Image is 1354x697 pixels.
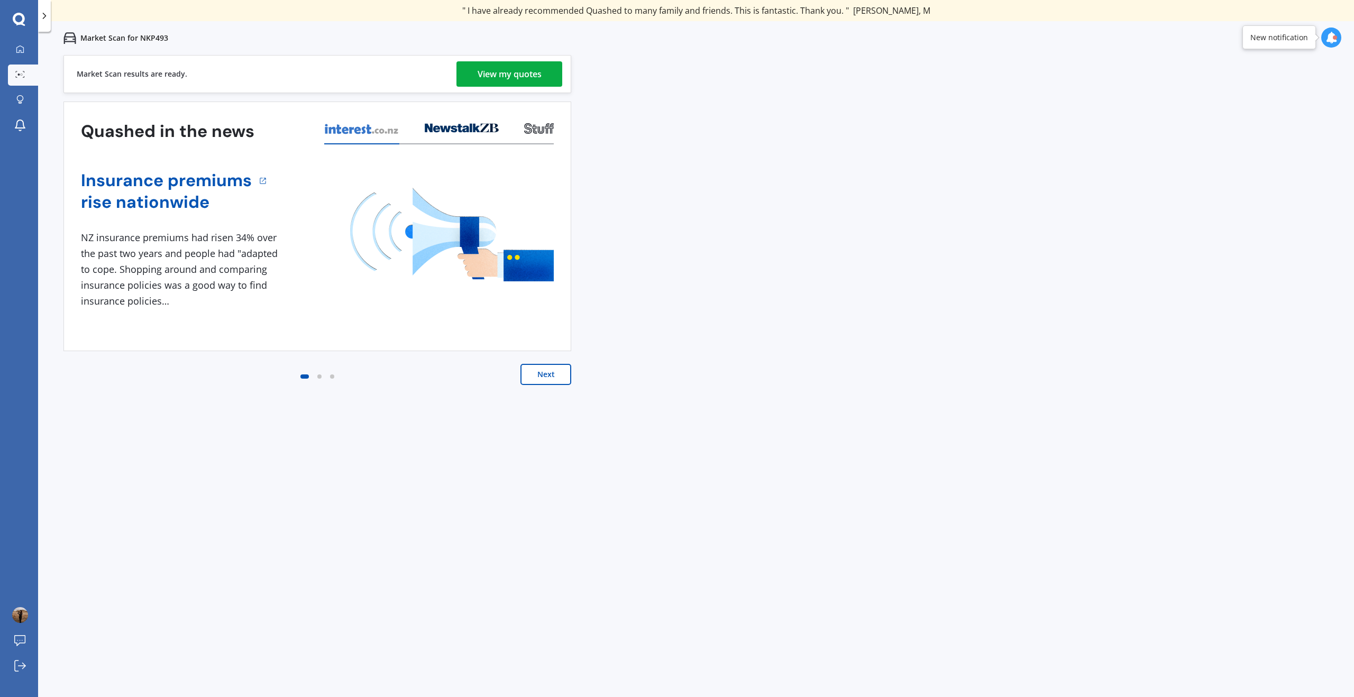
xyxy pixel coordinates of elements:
[63,32,76,44] img: car.f15378c7a67c060ca3f3.svg
[520,364,571,385] button: Next
[1250,32,1308,43] div: New notification
[77,56,187,93] div: Market Scan results are ready.
[80,33,168,43] p: Market Scan for NKP493
[12,607,28,623] img: ACg8ocJSn3CHTAlDpbvtZ1vKixDDT23VUitW_rJkqEj9TA5OPDmQypjREw=s96-c
[81,230,282,309] div: NZ insurance premiums had risen 34% over the past two years and people had "adapted to cope. Shop...
[81,121,254,142] h3: Quashed in the news
[81,170,252,191] a: Insurance premiums
[81,191,252,213] a: rise nationwide
[478,61,542,87] div: View my quotes
[350,188,554,281] img: media image
[456,61,562,87] a: View my quotes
